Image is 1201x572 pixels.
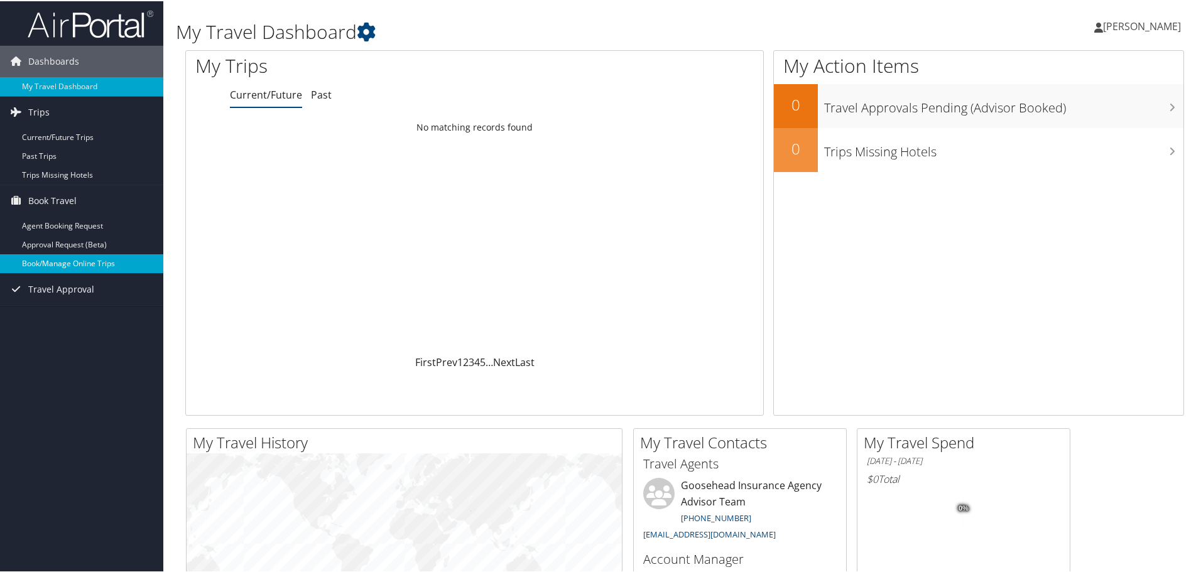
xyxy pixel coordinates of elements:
[486,354,493,368] span: …
[681,511,751,522] a: [PHONE_NUMBER]
[643,454,837,472] h3: Travel Agents
[643,527,776,539] a: [EMAIL_ADDRESS][DOMAIN_NAME]
[474,354,480,368] a: 4
[469,354,474,368] a: 3
[867,471,1060,485] h6: Total
[824,92,1183,116] h3: Travel Approvals Pending (Advisor Booked)
[28,273,94,304] span: Travel Approval
[637,477,843,544] li: Goosehead Insurance Agency Advisor Team
[774,83,1183,127] a: 0Travel Approvals Pending (Advisor Booked)
[1094,6,1193,44] a: [PERSON_NAME]
[28,8,153,38] img: airportal-logo.png
[195,51,513,78] h1: My Trips
[311,87,332,100] a: Past
[28,95,50,127] span: Trips
[176,18,854,44] h1: My Travel Dashboard
[457,354,463,368] a: 1
[436,354,457,368] a: Prev
[643,549,837,567] h3: Account Manager
[824,136,1183,159] h3: Trips Missing Hotels
[186,115,763,138] td: No matching records found
[774,127,1183,171] a: 0Trips Missing Hotels
[1103,18,1181,32] span: [PERSON_NAME]
[480,354,486,368] a: 5
[463,354,469,368] a: 2
[774,93,818,114] h2: 0
[864,431,1070,452] h2: My Travel Spend
[193,431,622,452] h2: My Travel History
[774,137,818,158] h2: 0
[28,184,77,215] span: Book Travel
[515,354,535,368] a: Last
[493,354,515,368] a: Next
[230,87,302,100] a: Current/Future
[959,504,969,511] tspan: 0%
[28,45,79,76] span: Dashboards
[415,354,436,368] a: First
[774,51,1183,78] h1: My Action Items
[867,454,1060,466] h6: [DATE] - [DATE]
[867,471,878,485] span: $0
[640,431,846,452] h2: My Travel Contacts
